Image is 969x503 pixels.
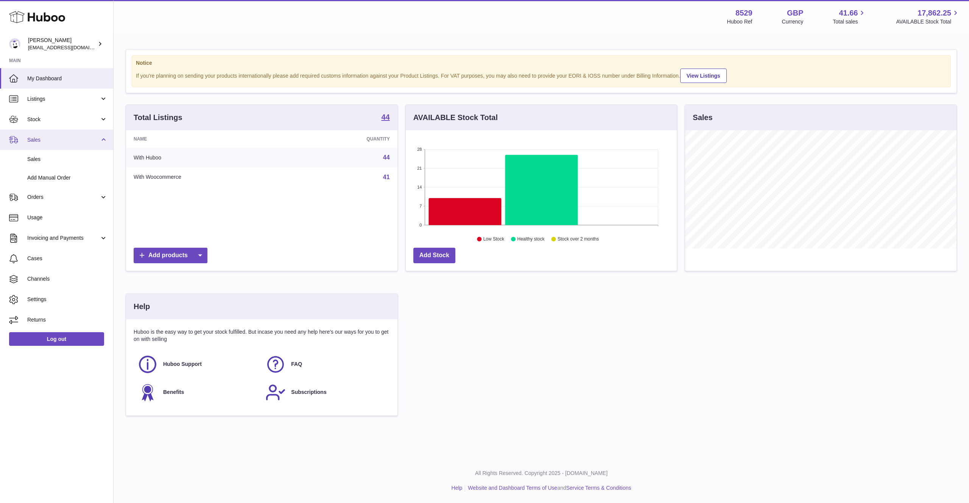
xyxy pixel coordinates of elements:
a: 41 [383,174,390,180]
p: Huboo is the easy way to get your stock fulfilled. But incase you need any help here's our ways f... [134,328,390,343]
a: Help [452,485,463,491]
a: Service Terms & Conditions [566,485,631,491]
text: 14 [417,185,422,189]
span: 41.66 [839,8,858,18]
a: 44 [381,113,389,122]
h3: Sales [693,112,712,123]
a: Subscriptions [265,382,386,403]
span: Sales [27,156,107,163]
div: Currency [782,18,804,25]
th: Name [126,130,294,148]
span: [EMAIL_ADDRESS][DOMAIN_NAME] [28,44,111,50]
a: View Listings [680,69,727,83]
text: Stock over 2 months [558,237,599,242]
td: With Woocommerce [126,167,294,187]
span: Listings [27,95,100,103]
text: Healthy stock [517,237,545,242]
text: 0 [419,223,422,227]
span: Benefits [163,389,184,396]
a: 44 [383,154,390,161]
span: My Dashboard [27,75,107,82]
h3: Total Listings [134,112,182,123]
strong: 44 [381,113,389,121]
text: 21 [417,166,422,170]
span: Total sales [833,18,866,25]
p: All Rights Reserved. Copyright 2025 - [DOMAIN_NAME] [120,470,963,477]
span: Invoicing and Payments [27,234,100,242]
span: Subscriptions [291,389,326,396]
a: 41.66 Total sales [833,8,866,25]
span: Sales [27,136,100,144]
h3: AVAILABLE Stock Total [413,112,498,123]
a: Log out [9,332,104,346]
span: Orders [27,194,100,201]
th: Quantity [294,130,397,148]
a: Website and Dashboard Terms of Use [468,485,557,491]
a: Huboo Support [137,354,258,375]
div: Huboo Ref [727,18,752,25]
h3: Help [134,301,150,312]
strong: GBP [787,8,803,18]
span: Settings [27,296,107,303]
a: Add Stock [413,248,455,263]
a: Benefits [137,382,258,403]
a: Add products [134,248,207,263]
strong: Notice [136,59,947,67]
text: Low Stock [483,237,505,242]
span: Add Manual Order [27,174,107,181]
text: 28 [417,147,422,152]
strong: 8529 [735,8,752,18]
td: With Huboo [126,148,294,167]
span: Usage [27,214,107,221]
span: FAQ [291,361,302,368]
div: [PERSON_NAME] [28,37,96,51]
span: Cases [27,255,107,262]
img: admin@redgrass.ch [9,38,20,50]
span: AVAILABLE Stock Total [896,18,960,25]
div: If you're planning on sending your products internationally please add required customs informati... [136,67,947,83]
text: 7 [419,204,422,208]
span: Huboo Support [163,361,202,368]
a: 17,862.25 AVAILABLE Stock Total [896,8,960,25]
a: FAQ [265,354,386,375]
span: 17,862.25 [918,8,951,18]
span: Returns [27,316,107,323]
li: and [465,484,631,492]
span: Channels [27,275,107,283]
span: Stock [27,116,100,123]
